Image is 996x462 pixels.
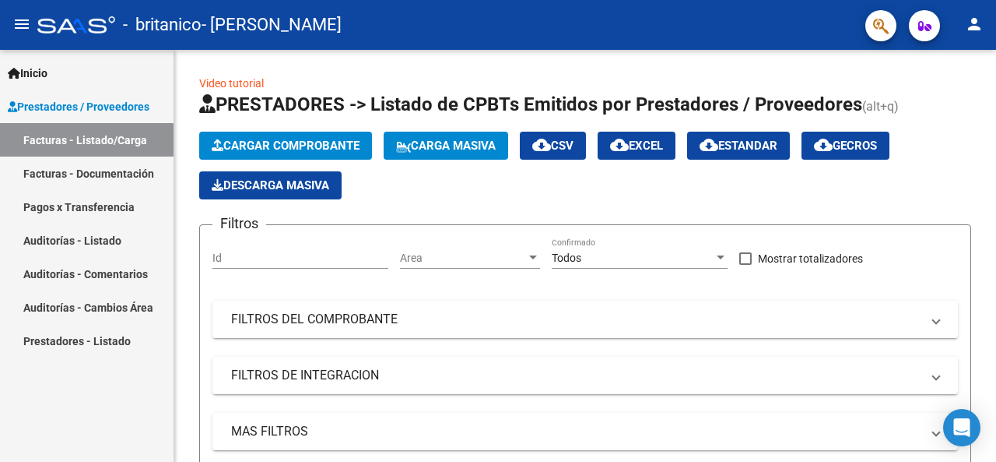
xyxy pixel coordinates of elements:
button: EXCEL [598,132,675,160]
mat-icon: cloud_download [700,136,718,154]
span: (alt+q) [862,99,899,114]
h3: Filtros [212,213,266,235]
button: Gecros [801,132,889,160]
span: Gecros [814,139,877,153]
span: Prestadores / Proveedores [8,98,149,115]
span: - britanico [123,8,202,42]
span: Inicio [8,65,47,82]
mat-icon: cloud_download [814,136,833,154]
button: Cargar Comprobante [199,132,372,160]
span: Estandar [700,139,777,153]
button: Descarga Masiva [199,171,342,199]
mat-icon: cloud_download [610,136,629,154]
button: Carga Masiva [384,132,508,160]
mat-panel-title: MAS FILTROS [231,423,921,440]
mat-icon: menu [12,15,31,34]
span: Todos [552,252,581,264]
span: CSV [532,139,573,153]
span: Area [400,252,526,265]
mat-expansion-panel-header: FILTROS DE INTEGRACION [212,357,958,394]
button: Estandar [687,132,790,160]
span: EXCEL [610,139,663,153]
span: PRESTADORES -> Listado de CPBTs Emitidos por Prestadores / Proveedores [199,93,862,115]
mat-expansion-panel-header: MAS FILTROS [212,413,958,450]
span: Cargar Comprobante [212,139,359,153]
mat-expansion-panel-header: FILTROS DEL COMPROBANTE [212,301,958,338]
mat-icon: person [965,15,984,34]
mat-icon: cloud_download [532,136,551,154]
div: Open Intercom Messenger [943,409,980,446]
a: Video tutorial [199,77,264,90]
app-download-masive: Descarga masiva de comprobantes (adjuntos) [199,171,342,199]
span: Mostrar totalizadores [758,249,863,268]
span: Descarga Masiva [212,178,329,192]
button: CSV [520,132,586,160]
mat-panel-title: FILTROS DEL COMPROBANTE [231,311,921,328]
mat-panel-title: FILTROS DE INTEGRACION [231,367,921,384]
span: Carga Masiva [396,139,496,153]
span: - [PERSON_NAME] [202,8,342,42]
